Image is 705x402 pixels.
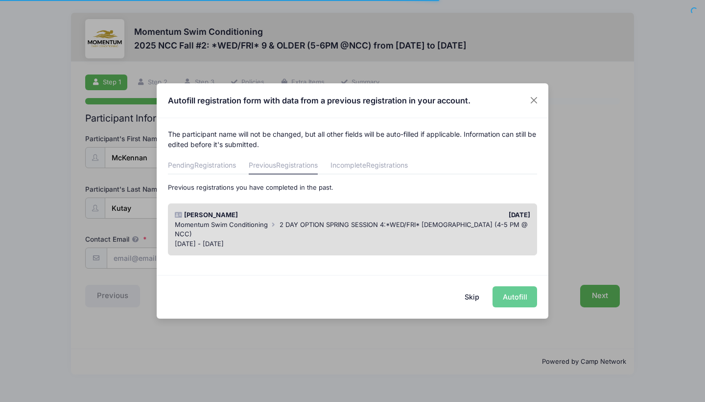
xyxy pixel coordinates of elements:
[168,183,538,193] p: Previous registrations you have completed in the past.
[366,161,408,169] span: Registrations
[330,157,408,175] a: Incomplete
[455,286,490,307] button: Skip
[276,161,318,169] span: Registrations
[175,221,268,228] span: Momentum Swim Conditioning
[249,157,318,175] a: Previous
[194,161,236,169] span: Registrations
[168,129,538,150] p: The participant name will not be changed, but all other fields will be auto-filled if applicable....
[170,210,352,220] div: [PERSON_NAME]
[525,92,543,109] button: Close
[175,239,531,249] div: [DATE] - [DATE]
[175,221,528,238] span: 2 DAY OPTION SPRING SESSION 4:*WED/FRI* [DEMOGRAPHIC_DATA] (4-5 PM @ NCC)
[352,210,535,220] div: [DATE]
[168,157,236,175] a: Pending
[168,95,470,106] h4: Autofill registration form with data from a previous registration in your account.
